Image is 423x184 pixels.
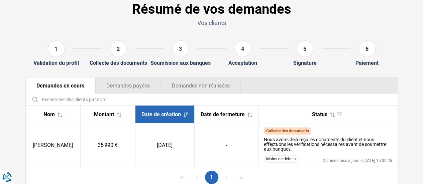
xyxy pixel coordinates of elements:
input: Rechercher des clients par nom [28,94,395,105]
div: 4 [234,40,251,57]
span: Nom [43,111,55,118]
div: 6 [359,40,376,57]
h1: Résumé de vos demandes [25,1,398,17]
span: Status [312,111,327,118]
div: Paiement [355,60,379,66]
div: Soumission aux banques [150,60,211,66]
span: Date de création [141,111,181,118]
span: Date de fermeture [201,111,245,118]
span: Collecte des documents [266,129,309,133]
div: Collecte des documents [90,60,147,66]
p: Vos clients [25,19,398,27]
div: Signature [293,60,317,66]
button: Demandes en cours [26,77,95,94]
div: 1 [48,40,65,57]
button: Last Page [235,171,248,184]
div: Dernière mise à jour le [DATE] 15:30:26 [323,159,392,163]
td: [PERSON_NAME] [26,123,81,167]
button: Demandes payées [95,77,161,94]
td: [DATE] [135,123,194,167]
div: Nous avons déjà reçu les documents du client et nous effectuons les vérifications nécessaires ava... [264,137,392,151]
div: 2 [110,40,127,57]
div: 5 [297,40,313,57]
button: Moins de détails [264,155,300,163]
button: Next Page [220,171,233,184]
td: - [194,123,258,167]
td: 35 990 € [80,123,135,167]
div: 3 [172,40,189,57]
button: Page 1 [205,171,218,184]
span: Montant [94,111,114,118]
div: Validation du profil [33,60,79,66]
button: Previous Page [190,171,203,184]
div: Acceptation [228,60,257,66]
button: Demandes non réalisées [161,77,241,94]
button: First Page [175,171,188,184]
